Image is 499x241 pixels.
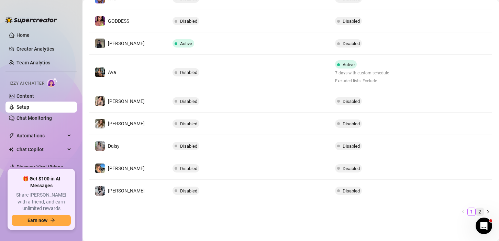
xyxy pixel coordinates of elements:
img: Jenna [95,96,105,106]
span: Disabled [343,144,360,149]
span: [PERSON_NAME] [108,188,145,193]
span: Disabled [343,166,360,171]
img: Daisy [95,141,105,151]
span: GODDESS [108,18,129,24]
span: Chat Copilot [16,144,65,155]
span: Disabled [180,144,197,149]
li: Next Page [484,208,492,216]
span: Disabled [180,188,197,193]
img: AI Chatter [47,77,58,87]
span: thunderbolt [9,133,14,138]
a: 1 [468,208,475,216]
a: Creator Analytics [16,43,71,54]
a: Content [16,93,34,99]
span: Disabled [343,121,360,126]
a: Chat Monitoring [16,115,52,121]
span: right [486,210,490,214]
a: Team Analytics [16,60,50,65]
span: Disabled [343,99,360,104]
span: Automations [16,130,65,141]
span: [PERSON_NAME] [108,121,145,126]
img: Ava [95,67,105,77]
span: arrow-right [50,218,55,223]
span: Ava [108,70,116,75]
li: Previous Page [459,208,467,216]
button: Earn nowarrow-right [12,215,71,226]
img: GODDESS [95,16,105,26]
li: 1 [467,208,476,216]
a: Home [16,32,30,38]
span: Disabled [180,19,197,24]
span: Disabled [180,99,197,104]
a: Discover Viral Videos [16,164,63,170]
span: Daisy [108,143,120,149]
span: left [461,210,465,214]
img: Chat Copilot [9,147,13,152]
button: right [484,208,492,216]
span: Izzy AI Chatter [10,80,44,87]
span: 🎁 Get $100 in AI Messages [12,176,71,189]
span: [PERSON_NAME] [108,166,145,171]
img: Nikki [95,164,105,173]
span: Share [PERSON_NAME] with a friend, and earn unlimited rewards [12,192,71,212]
a: Setup [16,104,29,110]
span: Disabled [343,19,360,24]
span: Disabled [180,70,197,75]
span: Disabled [343,41,360,46]
img: Sadie [95,186,105,196]
li: 2 [476,208,484,216]
span: Disabled [180,166,197,171]
span: [PERSON_NAME] [108,98,145,104]
img: Anna [95,39,105,48]
iframe: Intercom live chat [476,218,492,234]
img: Paige [95,119,105,128]
span: Active [343,62,355,67]
span: Earn now [27,218,47,223]
span: [PERSON_NAME] [108,41,145,46]
img: logo-BBDzfeDw.svg [5,17,57,23]
button: left [459,208,467,216]
a: 2 [476,208,484,216]
span: Active [180,41,192,46]
span: Disabled [343,188,360,193]
span: Disabled [180,121,197,126]
span: 7 days with custom schedule [335,70,389,76]
span: Excluded lists: Exclude [335,78,389,84]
